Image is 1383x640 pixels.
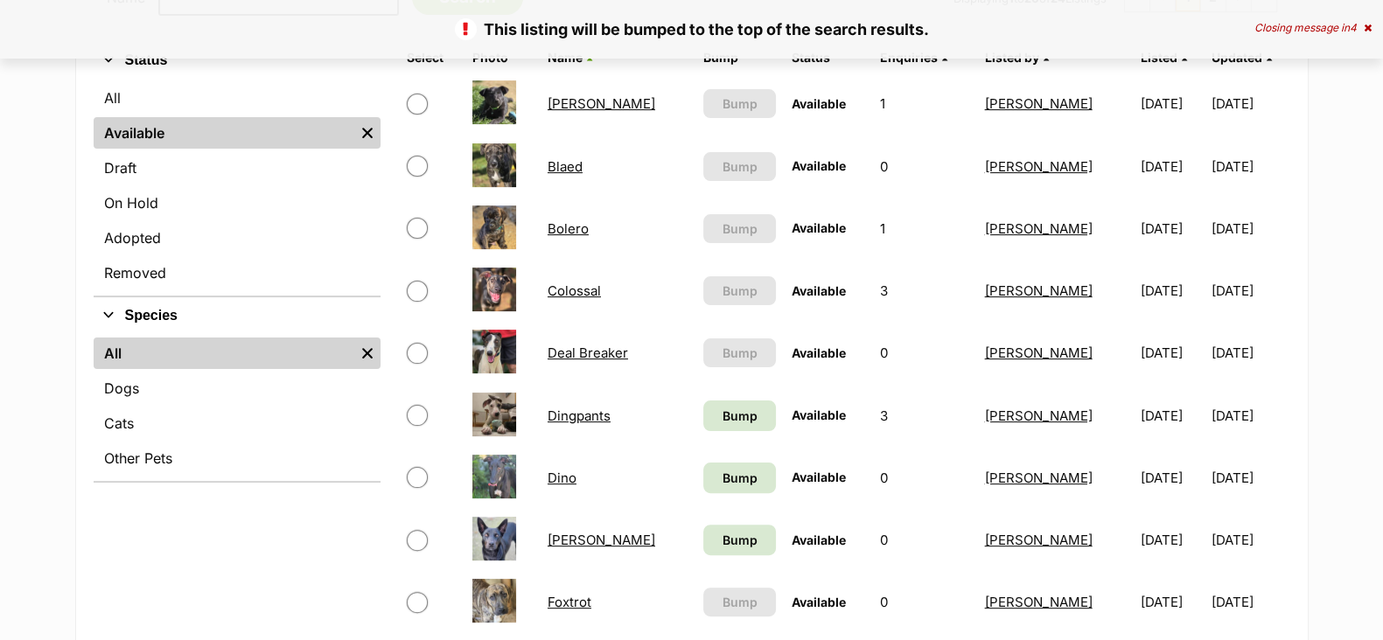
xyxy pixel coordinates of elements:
[722,593,757,611] span: Bump
[873,136,976,197] td: 0
[548,220,589,237] a: Bolero
[722,282,757,300] span: Bump
[548,344,628,361] a: Deal Breaker
[1134,572,1210,632] td: [DATE]
[1134,448,1210,508] td: [DATE]
[792,96,846,111] span: Available
[873,323,976,383] td: 0
[703,89,776,118] button: Bump
[94,79,381,296] div: Status
[985,95,1093,112] a: [PERSON_NAME]
[548,158,583,175] a: Blaed
[94,257,381,289] a: Removed
[873,261,976,321] td: 3
[94,337,354,369] a: All
[703,588,776,616] button: Bump
[94,82,381,114] a: All
[94,304,381,327] button: Species
[548,407,611,424] a: Dingpants
[985,220,1093,237] a: [PERSON_NAME]
[722,219,757,238] span: Bump
[792,220,846,235] span: Available
[792,595,846,609] span: Available
[1254,22,1372,34] div: Closing message in
[873,572,976,632] td: 0
[1212,73,1288,134] td: [DATE]
[985,407,1093,424] a: [PERSON_NAME]
[703,214,776,243] button: Bump
[548,282,601,299] a: Colossal
[1134,73,1210,134] td: [DATE]
[703,463,776,493] a: Bump
[94,372,381,404] a: Dogs
[94,49,381,72] button: Status
[722,157,757,176] span: Bump
[873,198,976,259] td: 1
[1212,386,1288,446] td: [DATE]
[792,407,846,422] span: Available
[94,334,381,481] div: Species
[1134,136,1210,197] td: [DATE]
[792,345,846,360] span: Available
[985,532,1093,548] a: [PERSON_NAME]
[94,187,381,219] a: On Hold
[1134,510,1210,570] td: [DATE]
[703,525,776,555] a: Bump
[354,337,381,369] a: Remove filter
[1212,448,1288,508] td: [DATE]
[548,95,655,112] a: [PERSON_NAME]
[94,222,381,254] a: Adopted
[17,17,1366,41] p: This listing will be bumped to the top of the search results.
[792,158,846,173] span: Available
[722,94,757,113] span: Bump
[873,448,976,508] td: 0
[1134,261,1210,321] td: [DATE]
[1212,572,1288,632] td: [DATE]
[1134,323,1210,383] td: [DATE]
[985,282,1093,299] a: [PERSON_NAME]
[94,152,381,184] a: Draft
[354,117,381,149] a: Remove filter
[722,407,757,425] span: Bump
[792,283,846,298] span: Available
[703,152,776,181] button: Bump
[722,531,757,549] span: Bump
[722,344,757,362] span: Bump
[703,276,776,305] button: Bump
[1212,323,1288,383] td: [DATE]
[1134,198,1210,259] td: [DATE]
[985,470,1093,486] a: [PERSON_NAME]
[1134,386,1210,446] td: [DATE]
[94,407,381,439] a: Cats
[1212,510,1288,570] td: [DATE]
[94,117,354,149] a: Available
[873,73,976,134] td: 1
[548,470,576,486] a: Dino
[722,469,757,487] span: Bump
[548,594,591,610] a: Foxtrot
[1212,198,1288,259] td: [DATE]
[985,344,1093,361] a: [PERSON_NAME]
[873,386,976,446] td: 3
[1212,261,1288,321] td: [DATE]
[548,532,655,548] a: [PERSON_NAME]
[873,510,976,570] td: 0
[703,338,776,367] button: Bump
[703,400,776,431] a: Bump
[94,442,381,474] a: Other Pets
[985,594,1093,610] a: [PERSON_NAME]
[1350,21,1357,34] span: 4
[792,532,846,547] span: Available
[792,470,846,484] span: Available
[1212,136,1288,197] td: [DATE]
[985,158,1093,175] a: [PERSON_NAME]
